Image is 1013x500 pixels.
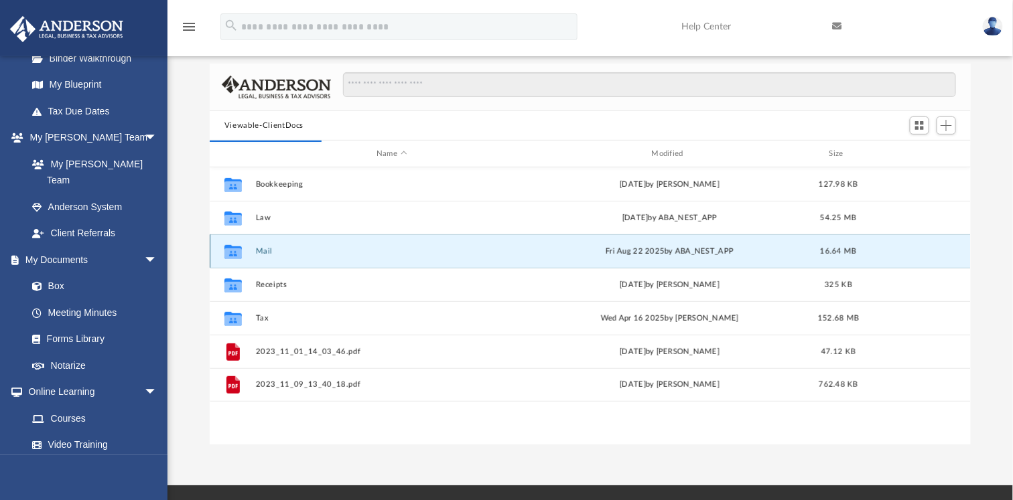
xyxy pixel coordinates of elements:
div: [DATE] by [PERSON_NAME] [534,179,806,191]
input: Search files and folders [343,72,956,98]
button: Tax [256,314,528,323]
a: Courses [19,405,171,432]
button: 2023_11_01_14_03_46.pdf [256,347,528,356]
i: menu [181,19,197,35]
a: Meeting Minutes [19,299,171,326]
a: My [PERSON_NAME] Team [19,151,164,193]
div: Name [255,148,528,160]
div: [DATE] by ABA_NEST_APP [534,212,806,224]
div: [DATE] by [PERSON_NAME] [534,379,806,391]
button: Add [937,116,957,135]
a: My Blueprint [19,72,171,98]
a: My [PERSON_NAME] Teamarrow_drop_down [9,124,171,151]
a: Tax Due Dates [19,98,178,124]
div: id [216,148,249,160]
span: 16.64 MB [821,248,857,255]
span: 54.25 MB [821,214,857,222]
a: My Documentsarrow_drop_down [9,246,171,273]
span: 47.12 KB [821,348,856,355]
span: 127.98 KB [819,181,858,188]
button: Switch to Grid View [910,116,930,135]
a: Forms Library [19,326,164,353]
img: Anderson Advisors Platinum Portal [6,16,127,42]
div: Fri Aug 22 2025 by ABA_NEST_APP [534,246,806,258]
a: Video Training [19,432,164,459]
span: 325 KB [825,281,852,288]
div: id [871,148,965,160]
span: arrow_drop_down [144,379,171,406]
div: Modified [533,148,806,160]
div: Size [812,148,866,160]
div: [DATE] by [PERSON_NAME] [534,346,806,358]
button: Law [256,214,528,222]
button: 2023_11_09_13_40_18.pdf [256,380,528,389]
a: menu [181,25,197,35]
a: Online Learningarrow_drop_down [9,379,171,406]
a: Box [19,273,164,300]
div: grid [210,167,971,445]
a: Anderson System [19,193,171,220]
span: arrow_drop_down [144,124,171,152]
span: arrow_drop_down [144,246,171,274]
span: 152.68 MB [818,315,859,322]
div: Wed Apr 16 2025 by [PERSON_NAME] [534,313,806,325]
i: search [224,18,239,33]
button: Receipts [256,280,528,289]
img: User Pic [983,17,1003,36]
span: 762.48 KB [819,381,858,388]
a: Notarize [19,352,171,379]
a: Binder Walkthrough [19,45,178,72]
button: Bookkeeping [256,180,528,189]
button: Mail [256,247,528,256]
button: Viewable-ClientDocs [224,120,303,132]
a: Client Referrals [19,220,171,247]
div: [DATE] by [PERSON_NAME] [534,279,806,291]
